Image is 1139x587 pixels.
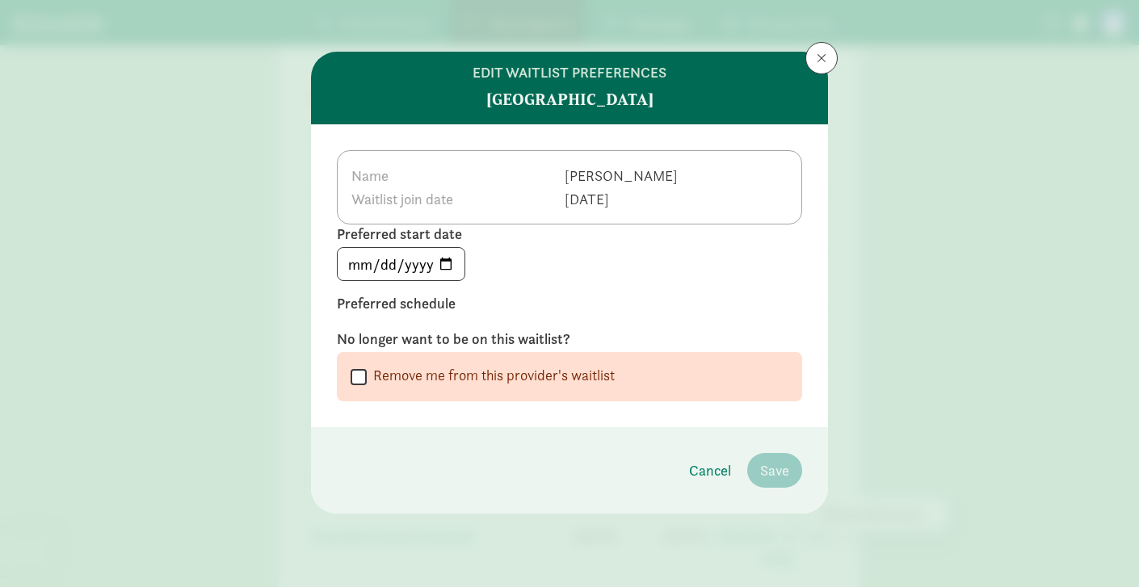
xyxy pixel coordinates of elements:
label: Preferred schedule [337,294,802,313]
label: Remove me from this provider's waitlist [367,366,615,385]
label: Preferred start date [337,224,802,244]
th: Waitlist join date [351,187,564,211]
span: Cancel [689,459,731,481]
span: Save [760,459,789,481]
td: [PERSON_NAME] [564,164,679,187]
button: Cancel [676,453,744,488]
label: No longer want to be on this waitlist? [337,329,802,349]
th: Name [351,164,564,187]
h6: edit waitlist preferences [473,65,666,81]
td: [DATE] [564,187,679,211]
strong: [GEOGRAPHIC_DATA] [486,87,654,111]
button: Save [747,453,802,488]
